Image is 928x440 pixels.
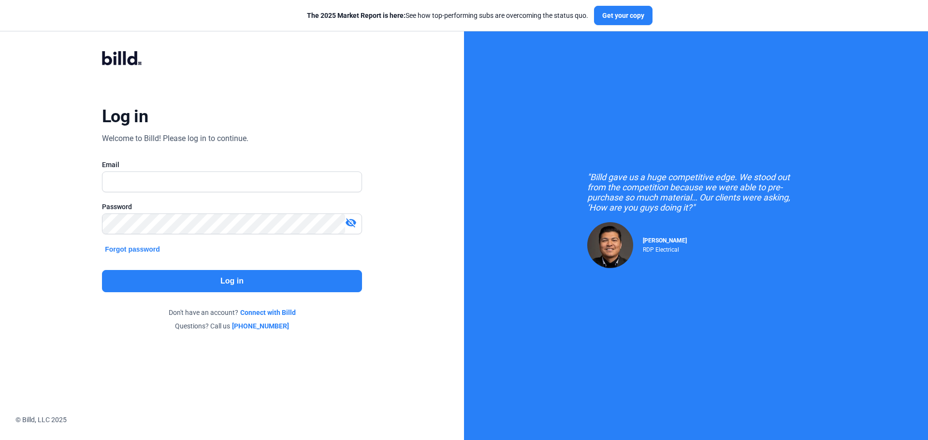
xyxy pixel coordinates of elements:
button: Get your copy [594,6,652,25]
img: Raul Pacheco [587,222,633,268]
span: [PERSON_NAME] [643,237,687,244]
div: Don't have an account? [102,308,362,317]
div: RDP Electrical [643,244,687,253]
div: See how top-performing subs are overcoming the status quo. [307,11,588,20]
button: Forgot password [102,244,163,255]
button: Log in [102,270,362,292]
div: Welcome to Billd! Please log in to continue. [102,133,248,144]
div: "Billd gave us a huge competitive edge. We stood out from the competition because we were able to... [587,172,805,213]
div: Password [102,202,362,212]
div: Email [102,160,362,170]
div: Log in [102,106,148,127]
span: The 2025 Market Report is here: [307,12,406,19]
a: Connect with Billd [240,308,296,317]
a: [PHONE_NUMBER] [232,321,289,331]
mat-icon: visibility_off [345,217,357,228]
div: Questions? Call us [102,321,362,331]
